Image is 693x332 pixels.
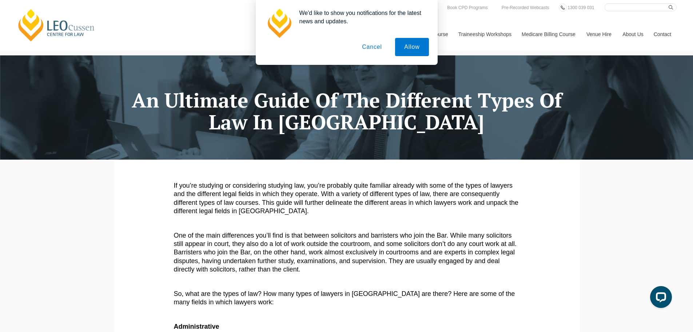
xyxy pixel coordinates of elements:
b: Administrative [174,323,219,330]
span: If you’re studying or considering studying law, you’re probably quite familiar already with some ... [174,182,519,215]
span: One of the main differences you’ll find is that between solicitors and barristers who join the Ba... [174,232,518,273]
button: Allow [395,38,429,56]
iframe: LiveChat chat widget [644,283,675,314]
img: notification icon [264,9,294,38]
h1: An Ultimate Guide Of The Different Types Of Law In [GEOGRAPHIC_DATA] [119,89,574,133]
span: So, what are the types of law? How many types of lawyers in [GEOGRAPHIC_DATA] are there? Here are... [174,290,515,306]
div: We'd like to show you notifications for the latest news and updates. [294,9,429,26]
button: Cancel [353,38,391,56]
